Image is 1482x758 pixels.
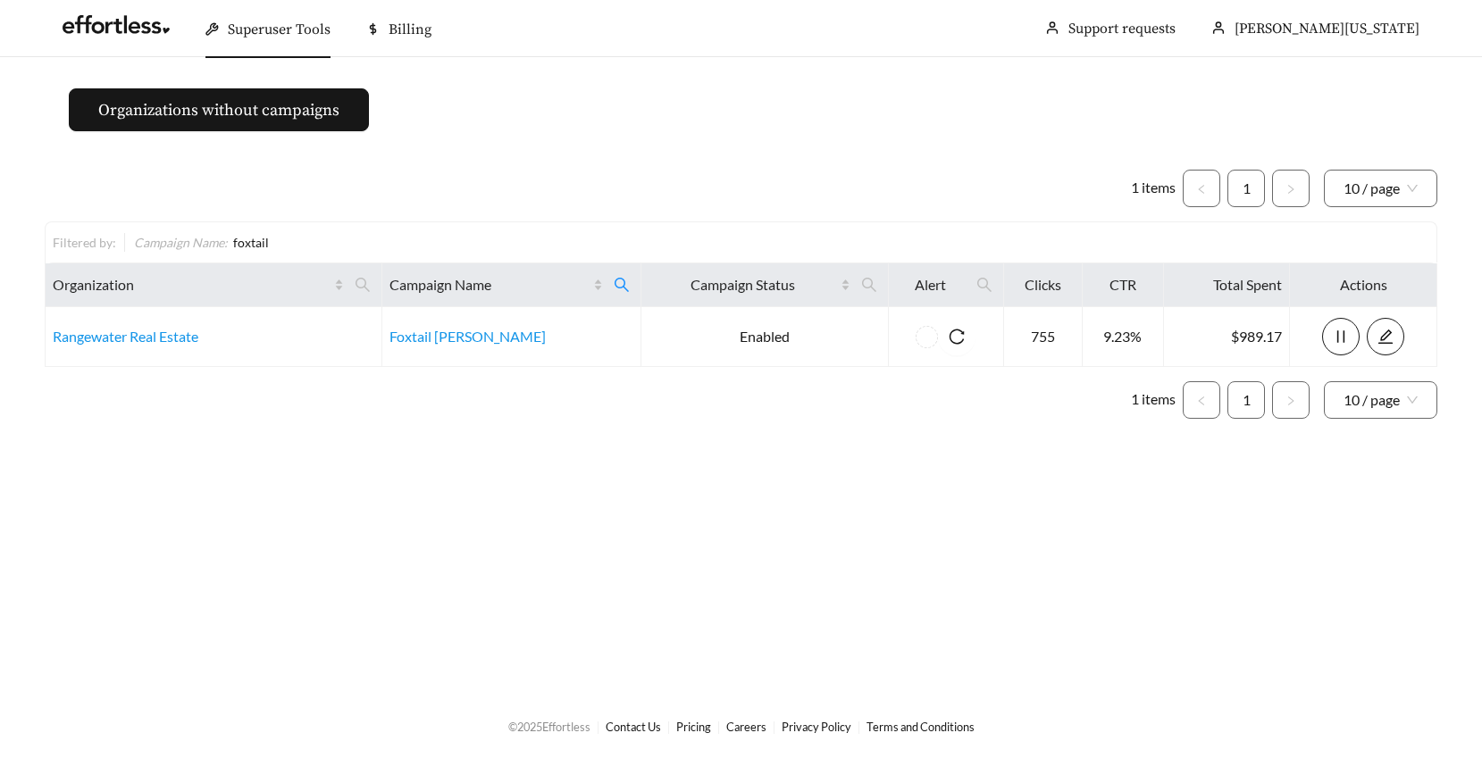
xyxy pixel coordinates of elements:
span: search [614,277,630,293]
li: 1 [1227,381,1265,419]
span: edit [1368,329,1403,345]
span: right [1285,396,1296,406]
button: pause [1322,318,1360,355]
td: 755 [1004,307,1083,367]
li: 1 items [1131,381,1176,419]
a: Contact Us [606,720,661,734]
span: Campaign Name [389,274,590,296]
div: Page Size [1324,170,1437,207]
span: Organization [53,274,331,296]
a: 1 [1228,171,1264,206]
span: © 2025 Effortless [508,720,590,734]
span: Superuser Tools [228,21,331,38]
li: Previous Page [1183,170,1220,207]
th: CTR [1083,263,1164,307]
span: Organizations without campaigns [98,98,339,122]
a: Pricing [676,720,711,734]
th: Clicks [1004,263,1083,307]
span: foxtail [233,235,269,250]
div: Filtered by: [53,233,124,252]
span: search [969,271,1000,299]
span: Campaign Name : [134,235,228,250]
a: 1 [1228,382,1264,418]
span: Alert [896,274,967,296]
span: left [1196,396,1207,406]
button: Organizations without campaigns [69,88,369,131]
span: search [607,271,637,299]
a: Rangewater Real Estate [53,328,198,345]
button: left [1183,381,1220,419]
a: Foxtail [PERSON_NAME] [389,328,546,345]
li: 1 items [1131,170,1176,207]
span: Campaign Status [649,274,836,296]
span: reload [938,329,975,345]
span: search [854,271,884,299]
a: Support requests [1068,20,1176,37]
span: search [976,277,992,293]
a: Privacy Policy [782,720,851,734]
button: right [1272,170,1310,207]
button: edit [1367,318,1404,355]
span: right [1285,184,1296,195]
li: Previous Page [1183,381,1220,419]
button: right [1272,381,1310,419]
a: Terms and Conditions [867,720,975,734]
span: search [861,277,877,293]
span: pause [1323,329,1359,345]
button: reload [938,318,975,355]
span: Billing [389,21,431,38]
span: 10 / page [1344,382,1418,418]
td: $989.17 [1164,307,1291,367]
button: left [1183,170,1220,207]
td: 9.23% [1083,307,1164,367]
th: Actions [1290,263,1437,307]
span: left [1196,184,1207,195]
li: 1 [1227,170,1265,207]
a: edit [1367,328,1404,345]
div: Page Size [1324,381,1437,419]
span: search [347,271,378,299]
th: Total Spent [1164,263,1291,307]
a: Careers [726,720,766,734]
li: Next Page [1272,170,1310,207]
td: Enabled [641,307,888,367]
span: search [355,277,371,293]
span: [PERSON_NAME][US_STATE] [1235,20,1419,37]
span: 10 / page [1344,171,1418,206]
li: Next Page [1272,381,1310,419]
